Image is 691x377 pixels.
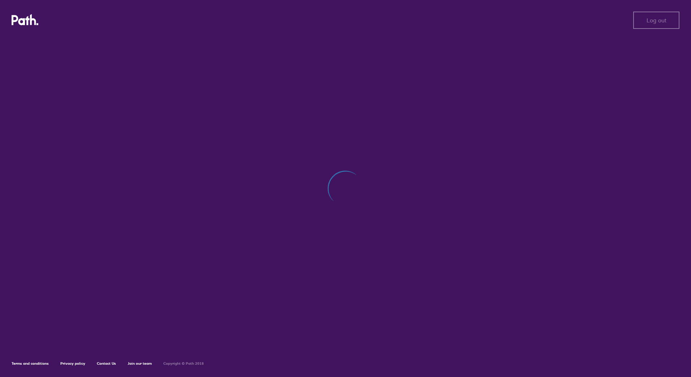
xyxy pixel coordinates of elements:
a: Join our team [128,361,152,366]
span: Log out [647,17,666,23]
a: Contact Us [97,361,116,366]
h6: Copyright © Path 2018 [163,361,204,366]
a: Privacy policy [60,361,85,366]
a: Terms and conditions [12,361,49,366]
button: Log out [633,12,679,29]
